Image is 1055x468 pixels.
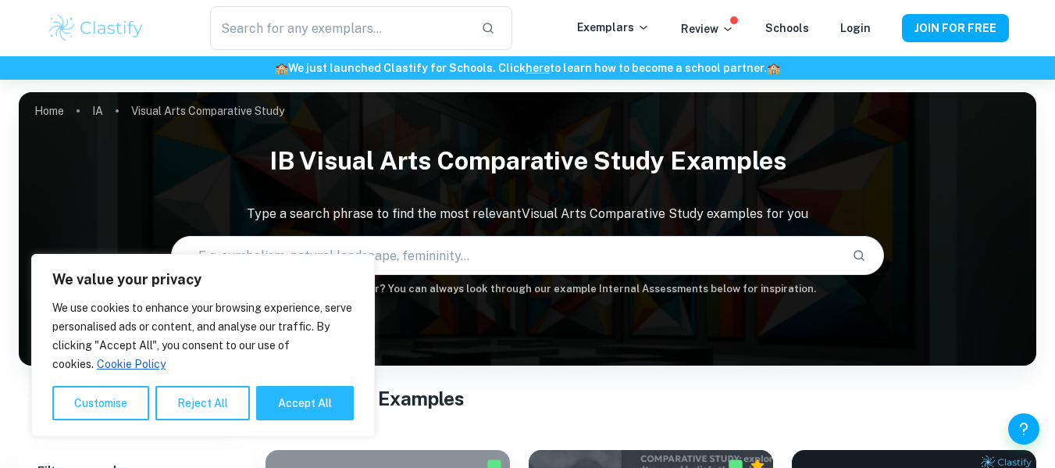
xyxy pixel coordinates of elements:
[1008,413,1039,445] button: Help and Feedback
[131,102,284,120] p: Visual Arts Comparative Study
[52,386,149,420] button: Customise
[96,357,166,371] a: Cookie Policy
[19,205,1036,223] p: Type a search phrase to find the most relevant Visual Arts Comparative Study examples for you
[19,136,1036,186] h1: IB Visual Arts Comparative Study examples
[846,242,872,269] button: Search
[70,384,985,413] h1: All Visual Arts Comparative Study Examples
[52,270,354,289] p: We value your privacy
[210,6,468,50] input: Search for any exemplars...
[256,386,354,420] button: Accept All
[172,234,839,277] input: E.g. symbolism, natural landscape, femininity...
[526,62,550,74] a: here
[19,281,1036,297] h6: Not sure what to search for? You can always look through our example Internal Assessments below f...
[92,100,103,122] a: IA
[155,386,250,420] button: Reject All
[275,62,288,74] span: 🏫
[681,20,734,38] p: Review
[3,59,1052,77] h6: We just launched Clastify for Schools. Click to learn how to become a school partner.
[34,100,64,122] a: Home
[767,62,780,74] span: 🏫
[840,22,871,34] a: Login
[902,14,1009,42] button: JOIN FOR FREE
[52,298,354,373] p: We use cookies to enhance your browsing experience, serve personalised ads or content, and analys...
[47,13,146,44] img: Clastify logo
[765,22,809,34] a: Schools
[577,19,650,36] p: Exemplars
[31,254,375,437] div: We value your privacy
